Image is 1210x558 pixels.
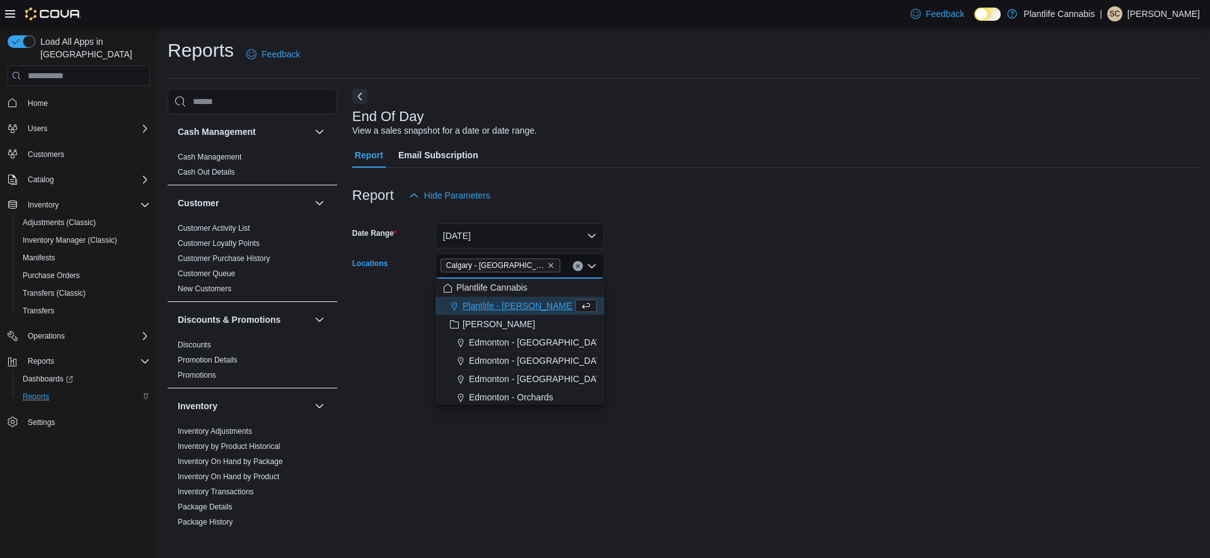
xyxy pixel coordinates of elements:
span: Operations [28,331,65,341]
button: Remove Calgary - Harvest Hills from selection in this group [547,262,555,269]
div: Discounts & Promotions [168,337,337,388]
span: Hide Parameters [424,189,490,202]
button: Operations [3,327,155,345]
span: Calgary - Harvest Hills [441,259,560,272]
a: Cash Management [178,153,241,161]
span: Report [355,142,383,168]
a: Inventory Manager (Classic) [18,233,122,248]
span: Customer Purchase History [178,253,270,264]
h3: End Of Day [352,109,424,124]
button: Inventory [3,196,155,214]
a: New Customers [178,284,231,293]
span: Plantlife - [PERSON_NAME] (Festival) [463,299,613,312]
span: Cash Out Details [178,167,235,177]
h3: Report [352,188,394,203]
span: Inventory Transactions [178,487,254,497]
span: Inventory by Product Historical [178,441,280,451]
button: Inventory [178,400,309,412]
span: Inventory Adjustments [178,426,252,436]
span: Catalog [28,175,54,185]
span: Feedback [262,48,300,61]
span: Manifests [23,253,55,263]
span: Settings [23,414,150,430]
h1: Reports [168,38,234,63]
span: Edmonton - [GEOGRAPHIC_DATA] [469,373,609,385]
span: Reports [28,356,54,366]
a: Inventory On Hand by Product [178,472,279,481]
label: Locations [352,259,388,269]
span: Calgary - [GEOGRAPHIC_DATA] [446,259,544,272]
button: Edmonton - Orchards [435,388,604,407]
span: Transfers [23,306,54,316]
a: Customer Purchase History [178,254,270,263]
span: Settings [28,417,55,427]
button: Edmonton - [GEOGRAPHIC_DATA] [435,334,604,352]
button: Customers [3,145,155,163]
h3: Discounts & Promotions [178,313,280,326]
span: Customer Queue [178,269,235,279]
a: Adjustments (Classic) [18,215,101,230]
button: Home [3,93,155,112]
a: Inventory Adjustments [178,427,252,436]
span: Users [23,121,150,136]
button: Inventory [23,197,64,212]
button: Clear input [573,261,583,271]
button: Customer [312,195,327,211]
button: Discounts & Promotions [312,312,327,327]
img: Cova [25,8,81,20]
a: Cash Out Details [178,168,235,177]
a: Manifests [18,250,60,265]
button: Inventory Manager (Classic) [13,231,155,249]
span: Purchase Orders [18,268,150,283]
button: Operations [23,328,70,344]
span: [PERSON_NAME] [463,318,535,330]
span: Load All Apps in [GEOGRAPHIC_DATA] [35,35,150,61]
span: Inventory Manager (Classic) [18,233,150,248]
button: Manifests [13,249,155,267]
a: Purchase Orders [18,268,85,283]
a: Inventory by Product Historical [178,442,280,451]
span: Inventory Manager (Classic) [23,235,117,245]
a: Settings [23,415,60,430]
a: Inventory Transactions [178,487,254,496]
a: Dashboards [18,371,78,387]
button: Discounts & Promotions [178,313,309,326]
span: Inventory [28,200,59,210]
span: Home [23,95,150,110]
span: Reports [23,392,49,402]
button: Cash Management [178,125,309,138]
a: Feedback [241,42,305,67]
span: Adjustments (Classic) [18,215,150,230]
span: Operations [23,328,150,344]
span: Reports [18,389,150,404]
button: Cash Management [312,124,327,139]
a: Package History [178,518,233,526]
button: Next [352,89,367,104]
button: Transfers (Classic) [13,284,155,302]
span: Discounts [178,340,211,350]
span: Edmonton - Orchards [469,391,553,404]
span: Purchase Orders [23,270,80,281]
span: Package History [178,517,233,527]
span: Manifests [18,250,150,265]
span: Transfers (Classic) [18,286,150,301]
button: Hide Parameters [404,183,495,208]
button: Customer [178,197,309,209]
a: Reports [18,389,54,404]
div: Sydney Callaghan [1107,6,1122,21]
button: Adjustments (Classic) [13,214,155,231]
span: Inventory On Hand by Product [178,472,279,482]
span: Promotions [178,370,216,380]
span: Product Expirations [178,532,243,542]
span: Home [28,98,48,108]
button: Inventory [312,398,327,414]
span: Customers [28,149,64,160]
label: Date Range [352,228,397,238]
a: Transfers (Classic) [18,286,91,301]
span: Transfers (Classic) [23,288,86,298]
a: Customers [23,147,69,162]
a: Package Details [178,503,233,511]
button: [DATE] [435,223,604,248]
span: Transfers [18,303,150,318]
